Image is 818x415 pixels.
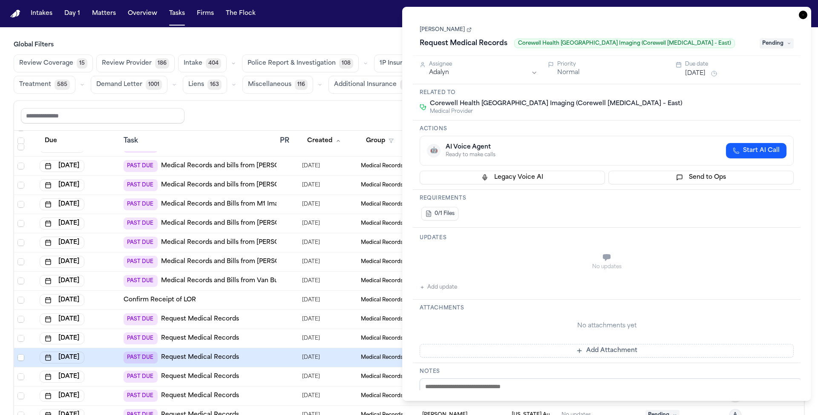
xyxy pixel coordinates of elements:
[420,322,794,330] div: No attachments yet
[430,100,683,108] span: Corewell Health [GEOGRAPHIC_DATA] Imaging (Corewell [MEDICAL_DATA] – East)
[124,136,273,146] div: Task
[420,195,794,202] h3: Requirements
[17,354,24,361] span: Select row
[91,76,167,94] button: Demand Letter1001
[40,332,84,344] button: [DATE]
[685,69,706,78] button: [DATE]
[302,133,346,149] button: Created
[446,143,495,152] div: AI Voice Agent
[416,37,511,50] h1: Request Medical Records
[55,80,70,90] span: 585
[183,76,227,94] button: Liens163
[242,76,313,94] button: Miscellaneous116
[161,353,239,362] a: Request Medical Records
[124,179,158,191] span: PAST DUE
[420,235,794,241] h3: Updates
[40,133,62,149] button: Due
[302,332,320,344] span: 8/8/2025, 8:52:47 AM
[61,6,84,21] button: Day 1
[40,179,84,191] button: [DATE]
[361,373,403,380] span: Medical Records
[19,80,51,89] span: Treatment
[242,54,359,72] button: Police Report & Investigation108
[124,390,158,402] span: PAST DUE
[374,54,442,72] button: 1P Insurance229
[339,58,353,69] span: 108
[124,6,161,21] button: Overview
[446,152,495,158] div: Ready to make calls
[40,313,84,325] button: [DATE]
[709,69,719,79] button: Snooze task
[420,368,794,375] h3: Notes
[124,332,158,344] span: PAST DUE
[295,80,308,90] span: 116
[302,371,320,383] span: 8/8/2025, 8:53:12 AM
[146,80,162,90] span: 1001
[17,182,24,189] span: Select row
[161,219,426,228] a: Medical Records and Bills from [PERSON_NAME] [MEDICAL_DATA] [STREET_ADDRESS]
[302,218,320,229] span: 7/31/2025, 11:01:35 AM
[27,6,56,21] a: Intakes
[685,61,794,68] div: Due date
[17,201,24,208] span: Select row
[420,282,457,292] button: Add update
[361,239,403,246] span: Medical Records
[328,76,414,94] button: Additional Insurance0
[361,258,403,265] span: Medical Records
[361,133,399,149] button: Group
[302,352,320,363] span: 8/8/2025, 8:53:02 AM
[557,69,579,77] button: Normal
[222,6,259,21] button: The Flock
[400,80,409,90] span: 0
[334,80,397,89] span: Additional Insurance
[17,392,24,399] span: Select row
[361,354,403,361] span: Medical Records
[10,10,20,18] img: Finch Logo
[40,198,84,210] button: [DATE]
[178,54,227,72] button: Intake404
[77,58,87,69] span: 15
[207,80,222,90] span: 163
[206,58,221,69] span: 404
[430,146,438,155] span: 🤖
[17,143,24,150] span: Select row
[124,352,158,363] span: PAST DUE
[726,143,786,158] button: Start AI Call
[40,256,84,268] button: [DATE]
[161,258,765,266] a: Medical Records and Bills from [PERSON_NAME] Trinity Health IHA Medical Group, Endocrinology - [G...
[17,278,24,284] span: Select row
[14,41,804,49] h3: Global Filters
[89,6,119,21] button: Matters
[161,277,448,285] a: Medical Records and Bills from Van Buren Urgent Care [PHONE_NUMBER] [STREET_ADDRESS]
[124,237,158,249] span: PAST DUE
[421,207,458,220] button: 0/1 Files
[124,275,158,287] span: PAST DUE
[380,59,418,68] span: 1P Insurance
[193,6,217,21] a: Firms
[361,297,403,303] span: Medical Records
[124,160,158,172] span: PAST DUE
[166,6,188,21] button: Tasks
[420,263,794,270] div: No updates
[361,182,403,189] span: Medical Records
[248,80,291,89] span: Miscellaneous
[40,275,84,287] button: [DATE]
[361,316,403,323] span: Medical Records
[302,160,320,172] span: 7/31/2025, 10:26:40 AM
[420,26,472,33] a: [PERSON_NAME]
[40,294,84,306] button: [DATE]
[17,316,24,323] span: Select row
[161,334,239,343] a: Request Medical Records
[420,89,794,96] h3: Related to
[435,210,455,217] span: 0/1 Files
[40,218,84,229] button: [DATE]
[361,163,403,169] span: Medical Records
[124,218,158,229] span: PAST DUE
[10,10,20,18] a: Home
[14,76,75,94] button: Treatment585
[124,198,158,210] span: PAST DUE
[17,239,24,246] span: Select row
